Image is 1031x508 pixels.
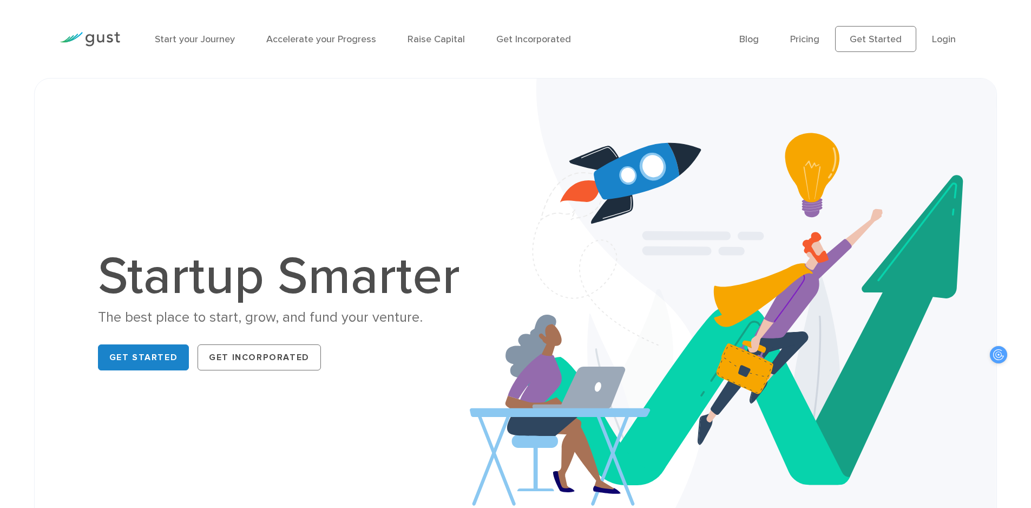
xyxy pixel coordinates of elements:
div: The best place to start, grow, and fund your venture. [98,308,471,327]
a: Accelerate your Progress [266,34,376,45]
a: Start your Journey [155,34,235,45]
a: Blog [739,34,759,45]
a: Raise Capital [408,34,465,45]
a: Login [932,34,956,45]
a: Get Started [98,344,189,370]
img: Gust Logo [60,32,120,47]
a: Get Incorporated [496,34,571,45]
a: Get Incorporated [198,344,321,370]
a: Pricing [790,34,819,45]
a: Get Started [835,26,916,52]
h1: Startup Smarter [98,251,471,303]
